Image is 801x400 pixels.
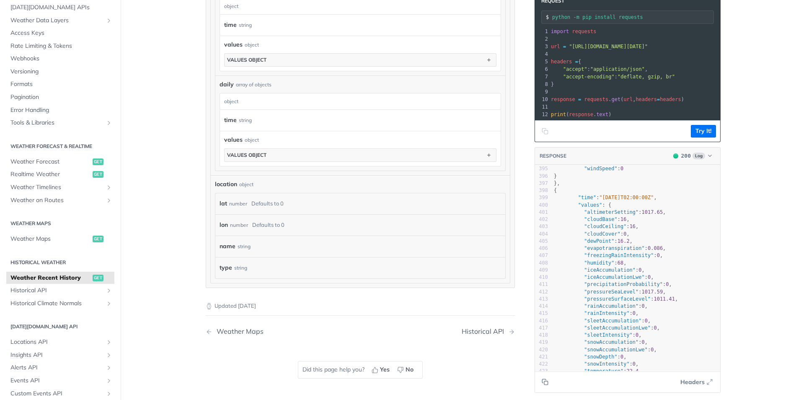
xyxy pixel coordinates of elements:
span: = [575,59,578,65]
span: : , [554,325,660,331]
span: 200 [673,153,678,158]
span: "cloudCeiling" [584,223,626,229]
span: : , [551,66,648,72]
span: "freezingRainIntensity" [584,252,654,258]
span: : , [554,223,638,229]
button: No [394,364,418,376]
span: : , [554,310,638,316]
div: 7 [535,73,549,81]
div: 9 [535,88,549,96]
span: Locations API [10,338,103,346]
h2: Historical Weather [6,259,114,266]
div: 409 [535,267,548,274]
a: Insights APIShow subpages for Insights API [6,349,114,361]
div: 411 [535,281,548,288]
span: } [551,81,554,87]
div: values object [227,57,266,63]
a: Weather Forecastget [6,156,114,168]
span: } [554,173,557,179]
span: }, [554,180,560,186]
div: 395 [535,165,548,172]
span: 0 [633,310,636,316]
span: "deflate, gzip, br" [618,74,675,80]
span: print [551,112,566,117]
button: Show subpages for Locations API [106,339,112,345]
a: Weather Recent Historyget [6,272,114,284]
span: [DATE][DOMAIN_NAME] APIs [10,3,112,12]
span: "iceAccumulation" [584,267,636,273]
span: Formats [10,80,112,88]
span: 0 [651,346,654,352]
span: Weather Timelines [10,183,103,192]
label: type [220,262,232,274]
div: 400 [535,201,548,208]
a: Webhooks [6,52,114,65]
span: 16.2 [618,238,630,244]
span: "sleetAccumulationLwe" [584,325,651,331]
span: values [224,135,243,144]
button: Show subpages for Alerts API [106,364,112,371]
span: : , [554,245,666,251]
span: Error Handling [10,106,112,114]
div: 419 [535,339,548,346]
a: Locations APIShow subpages for Locations API [6,336,114,348]
span: = [578,96,581,102]
a: Next Page: Historical API [462,327,515,335]
span: Insights API [10,351,103,359]
nav: Pagination Controls [206,319,515,344]
span: Webhooks [10,55,112,63]
span: Headers [680,377,705,386]
div: 2 [535,35,549,43]
p: Updated [DATE] [206,302,515,310]
span: 200 [681,153,691,159]
span: 0 [654,325,656,331]
span: 0.086 [648,245,663,251]
span: Tools & Libraries [10,119,103,127]
span: : { [554,202,611,208]
div: 420 [535,346,548,353]
div: 413 [535,296,548,303]
div: object [239,181,253,188]
h2: [DATE][DOMAIN_NAME] API [6,323,114,330]
span: "precipitationProbability" [584,281,663,287]
button: 200200Log [669,152,716,160]
span: No [406,365,413,374]
span: Weather Recent History [10,274,90,282]
span: Yes [380,365,390,374]
button: values object [225,149,496,161]
span: import [551,29,569,34]
div: 405 [535,238,548,245]
a: Access Keys [6,27,114,39]
span: location [215,180,237,189]
div: Defaults to 0 [251,197,284,210]
span: "snowDepth" [584,354,617,360]
div: Historical API [462,327,508,335]
div: number [229,197,247,210]
a: Weather on RoutesShow subpages for Weather on Routes [6,194,114,207]
div: 415 [535,310,548,317]
span: daily [220,80,234,89]
span: 16 [620,216,626,222]
div: 423 [535,368,548,375]
span: "[DATE]T02:00:00Z" [599,195,654,200]
span: 0 [642,303,645,309]
span: 0 [642,339,645,345]
span: get [93,171,103,178]
button: Show subpages for Weather on Routes [106,197,112,204]
span: 0 [657,252,660,258]
span: headers [551,59,572,65]
div: object [245,136,259,144]
span: : [554,166,623,171]
span: Historical API [10,286,103,295]
span: 68 [618,260,623,265]
button: Yes [369,364,394,376]
span: "temperature" [584,368,623,374]
a: Rate Limiting & Tokens [6,40,114,52]
div: 6 [535,65,549,73]
span: Log [692,153,705,159]
span: "rainIntensity" [584,310,629,316]
div: 5 [535,58,549,65]
span: : , [554,281,672,287]
span: : , [554,296,678,302]
div: 412 [535,288,548,295]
